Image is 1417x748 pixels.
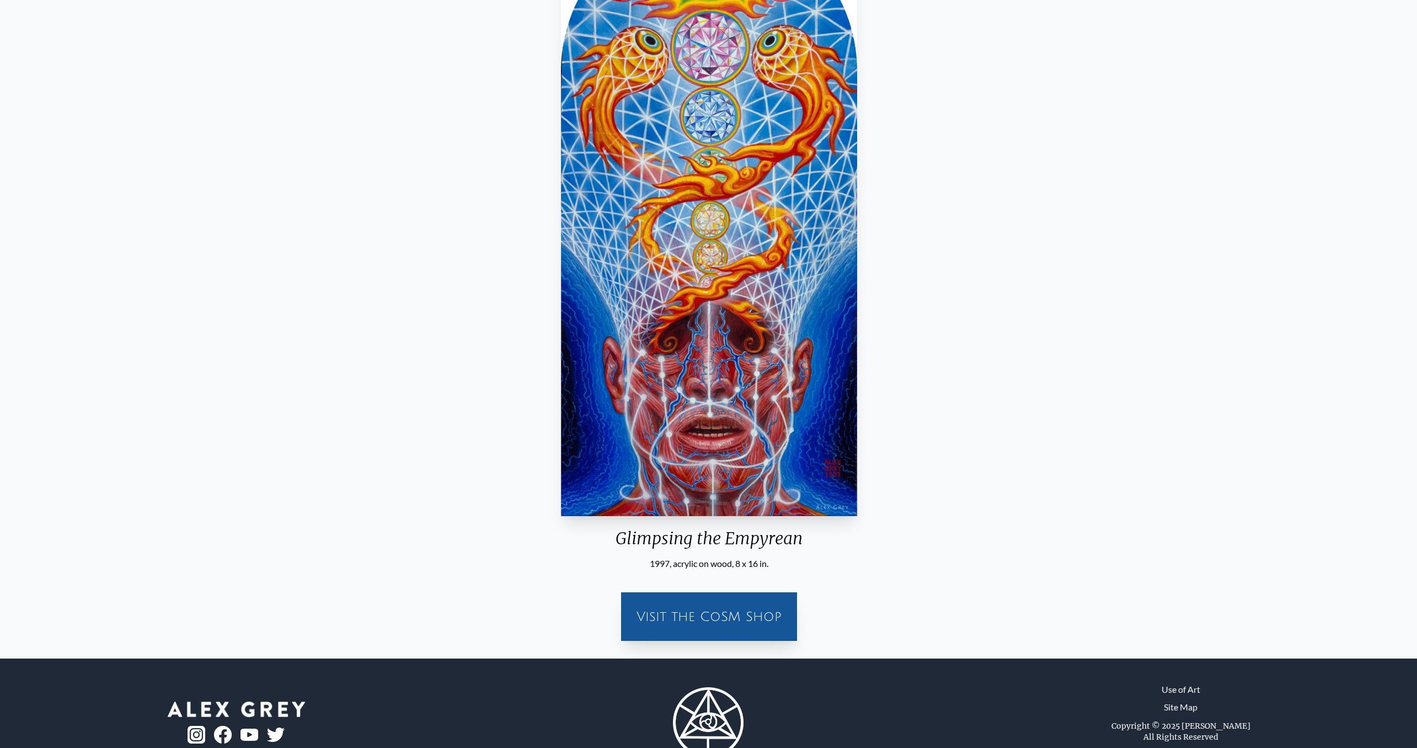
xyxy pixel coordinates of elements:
[557,528,862,557] div: Glimpsing the Empyrean
[557,557,862,570] div: 1997, acrylic on wood, 8 x 16 in.
[240,729,258,741] img: youtube-logo.png
[1111,720,1250,731] div: Copyright © 2025 [PERSON_NAME]
[1162,683,1200,696] a: Use of Art
[267,728,285,742] img: twitter-logo.png
[1164,701,1197,714] a: Site Map
[628,599,790,634] a: Visit the CoSM Shop
[214,726,232,744] img: fb-logo.png
[1143,731,1218,742] div: All Rights Reserved
[188,726,205,744] img: ig-logo.png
